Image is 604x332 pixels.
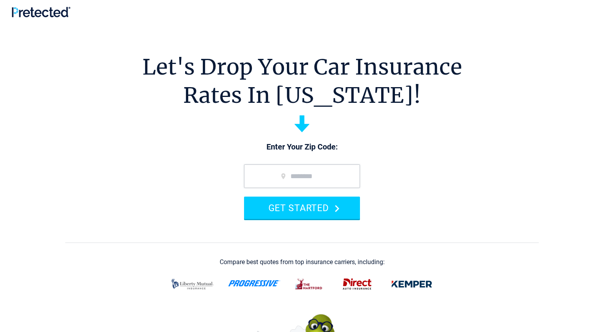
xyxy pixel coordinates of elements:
[12,7,70,17] img: Pretected Logo
[142,53,462,109] h1: Let's Drop Your Car Insurance Rates In [US_STATE]!
[167,274,218,294] img: liberty
[386,274,438,294] img: kemper
[338,274,376,294] img: direct
[228,280,281,286] img: progressive
[290,274,329,294] img: thehartford
[244,164,360,188] input: zip code
[236,142,368,153] p: Enter Your Zip Code:
[244,197,360,219] button: GET STARTED
[220,259,385,266] div: Compare best quotes from top insurance carriers, including:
